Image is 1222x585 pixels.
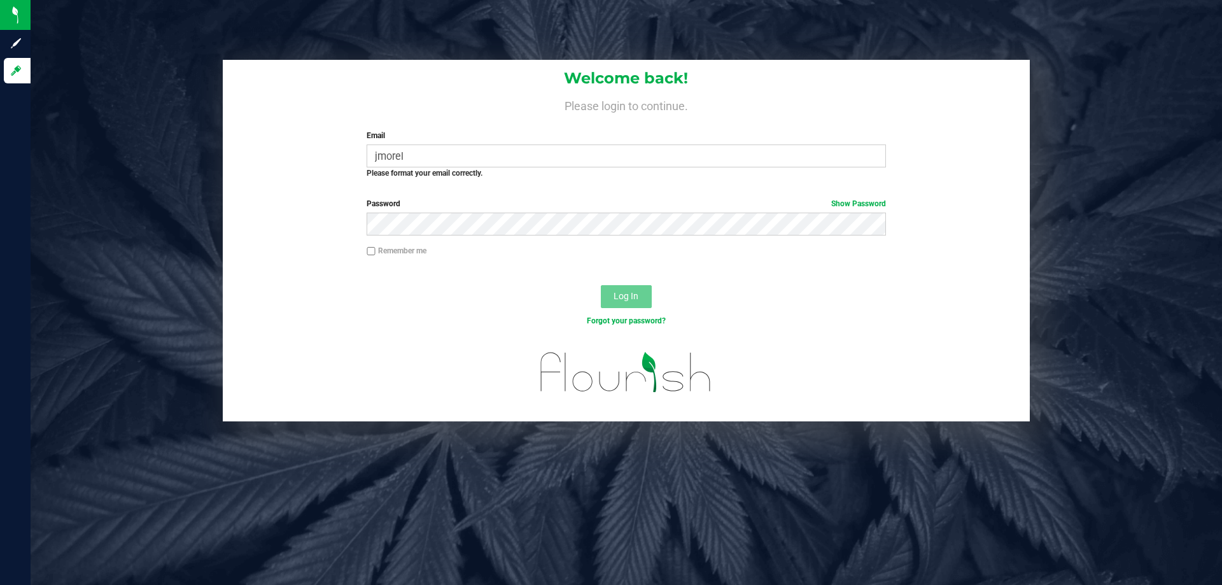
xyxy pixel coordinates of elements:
a: Forgot your password? [587,316,666,325]
inline-svg: Log in [10,64,22,77]
span: Password [367,199,400,208]
label: Remember me [367,245,426,257]
strong: Please format your email correctly. [367,169,482,178]
a: Show Password [831,199,886,208]
h1: Welcome back! [223,70,1030,87]
label: Email [367,130,885,141]
img: flourish_logo.svg [525,340,727,405]
inline-svg: Sign up [10,37,22,50]
button: Log In [601,285,652,308]
input: Remember me [367,247,376,256]
h4: Please login to continue. [223,97,1030,112]
span: Log In [614,291,638,301]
